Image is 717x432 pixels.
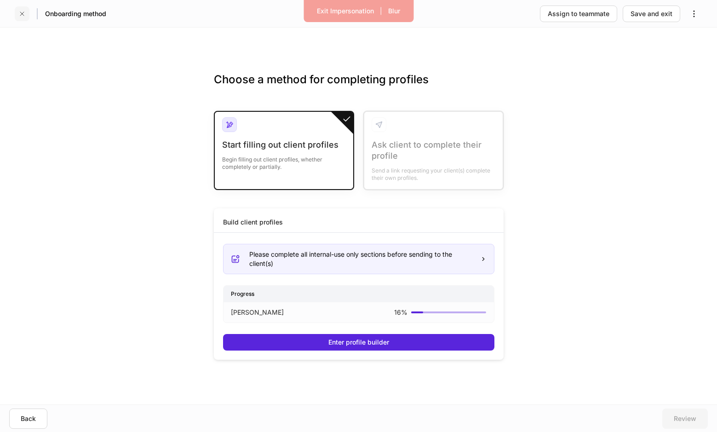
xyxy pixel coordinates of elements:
div: Build client profiles [223,218,283,227]
button: Exit Impersonation [311,4,380,18]
h3: Choose a method for completing profiles [214,72,504,102]
div: Back [21,414,36,423]
button: Enter profile builder [223,334,494,351]
div: Blur [388,6,400,16]
div: Please complete all internal-use only sections before sending to the client(s) [249,250,473,268]
p: 16 % [394,308,407,317]
button: Back [9,409,47,429]
div: Enter profile builder [328,338,389,347]
div: Exit Impersonation [317,6,374,16]
p: [PERSON_NAME] [231,308,284,317]
div: Begin filling out client profiles, whether completely or partially. [222,150,346,171]
div: Start filling out client profiles [222,139,346,150]
div: Progress [224,286,494,302]
div: Review [674,414,696,423]
button: Blur [382,4,406,18]
button: Save and exit [623,6,680,22]
div: Assign to teammate [548,9,609,18]
h5: Onboarding method [45,9,106,18]
button: Assign to teammate [540,6,617,22]
button: Review [662,409,708,429]
div: Save and exit [631,9,672,18]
